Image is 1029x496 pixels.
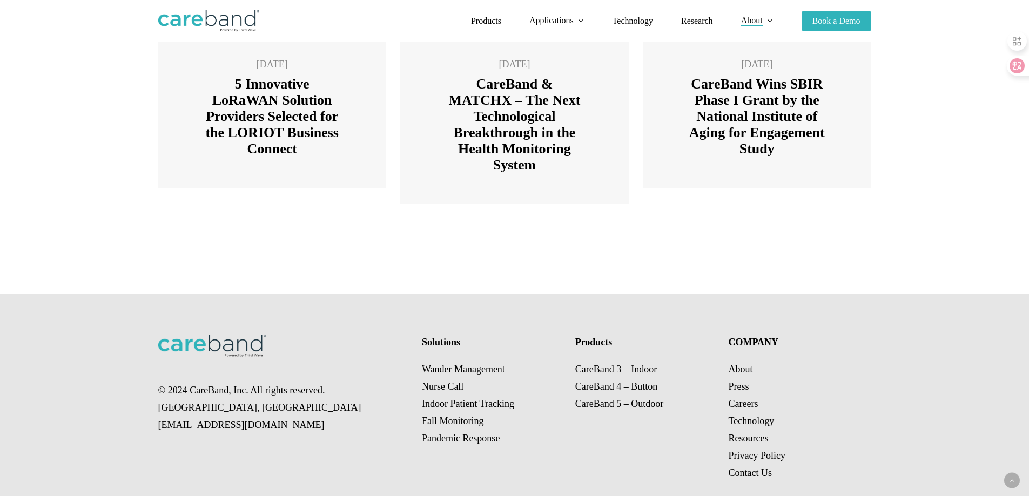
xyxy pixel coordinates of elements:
a: Research [681,17,713,25]
a: Press [728,381,749,392]
a: Back to top [1004,473,1020,488]
a: Resources [728,433,768,444]
a: Careers [728,398,758,409]
span: Applications [529,16,574,25]
a: About [728,364,752,375]
p: Wander Management Nurse Call Indoor Patient Tracking Fall Monitoring [422,361,561,447]
p: © 2024 CareBand, Inc. All rights reserved. [GEOGRAPHIC_DATA], [GEOGRAPHIC_DATA] [EMAIL_ADDRESS][D... [158,382,408,433]
a: CareBand 5 – Outdoor [575,398,663,409]
h4: COMPANY [728,335,867,350]
a: CareBand 4 – Button [575,381,657,392]
a: Pandemic Response [422,433,500,444]
a: Applications [529,16,584,25]
a: CareBand Wins SBIR Phase I Grant by the National Institute of Aging for Engagement Study [643,29,871,188]
a: Technology [613,17,653,25]
span: Technology [613,16,653,25]
span: Book a Demo [812,16,860,25]
a: Technology [728,416,774,426]
span: Products [471,16,501,25]
a: Products [471,17,501,25]
a: Privacy Policy [728,450,785,461]
a: About [741,16,774,25]
a: Contact Us [728,467,772,478]
span: Research [681,16,713,25]
a: Book a Demo [802,17,871,25]
span: About [741,16,763,25]
h4: Products [575,335,714,350]
h4: Solutions [422,335,561,350]
a: CareBand & MATCHX – The Next Technological Breakthrough in the Health Monitoring System [400,29,628,204]
a: 5 Innovative LoRaWAN Solution Providers Selected for the LORIOT Business Connect [158,29,386,188]
a: CareBand 3 – Indoor [575,364,657,375]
